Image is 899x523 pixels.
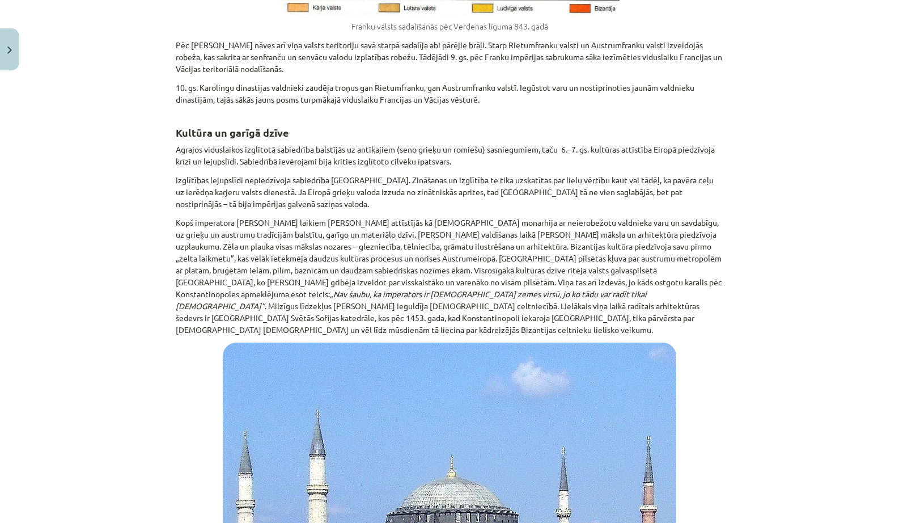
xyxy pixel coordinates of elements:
i: „Nav šaubu, ka imperators ir [DEMOGRAPHIC_DATA] zemes virsū, jo ko tādu var radīt tikai [DEMOGRAP... [176,289,647,311]
p: Kopš imperatora [PERSON_NAME] laikiem [PERSON_NAME] attīstījās kā [DEMOGRAPHIC_DATA] monarhija ar... [176,217,723,336]
b: Kultūra un garīgā dzīve [176,126,289,139]
figcaption: Franku valsts sadalīšanās pēc Verdenas līguma 843. gadā [176,21,723,32]
p: 10. gs. Karolingu dinastijas valdnieki zaudēja troņus gan Rietumfranku, gan Austrumfranku valstī.... [176,82,723,106]
img: icon-close-lesson-0947bae3869378f0d4975bcd49f059093ad1ed9edebbc8119c70593378902aed.svg [7,47,12,54]
p: Agrajos viduslaikos izglītotā sabiedrība balstījās uz antīkajiem (seno grieķu un romiešu) sasnieg... [176,144,723,167]
p: Pēc [PERSON_NAME] nāves arī viņa valsts teritoriju savā starpā sadalīja abi pārējie brāļi. Starp ... [176,39,723,75]
p: Izglītības lejupslīdi nepiedzīvoja sabiedrība [GEOGRAPHIC_DATA]. Zināšanas un izglītība te tika u... [176,174,723,210]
